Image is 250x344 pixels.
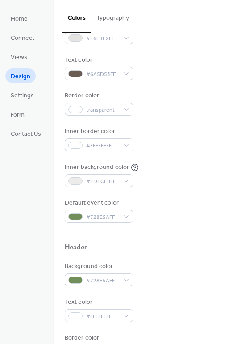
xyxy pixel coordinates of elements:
[5,11,33,25] a: Home
[11,110,25,120] span: Form
[11,34,34,43] span: Connect
[86,213,119,222] span: #728E5AFF
[86,276,119,285] span: #728E5AFF
[11,14,28,24] span: Home
[86,312,119,321] span: #FFFFFFFF
[5,107,30,122] a: Form
[65,55,132,65] div: Text color
[86,177,119,186] span: #EDECEBFF
[65,333,132,343] div: Border color
[11,130,41,139] span: Contact Us
[65,163,129,172] div: Inner background color
[5,126,46,141] a: Contact Us
[65,91,132,101] div: Border color
[65,262,132,271] div: Background color
[65,298,132,307] div: Text color
[11,53,27,62] span: Views
[86,141,119,151] span: #FFFFFFFF
[11,91,34,101] span: Settings
[5,49,33,64] a: Views
[5,88,39,102] a: Settings
[11,72,30,81] span: Design
[5,30,40,45] a: Connect
[86,70,119,79] span: #6A5D53FF
[5,68,36,83] a: Design
[65,243,87,252] div: Header
[86,105,119,115] span: transparent
[86,34,119,43] span: #E6E4E2FF
[65,127,132,136] div: Inner border color
[65,198,132,208] div: Default event color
